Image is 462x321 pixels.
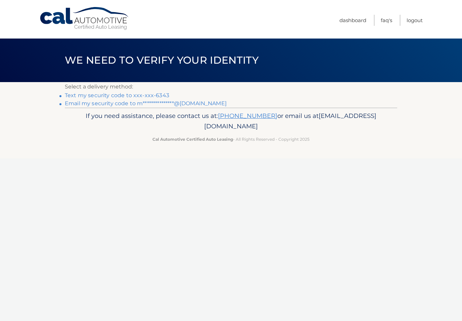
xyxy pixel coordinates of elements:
a: Dashboard [339,15,366,26]
span: We need to verify your identity [65,54,259,66]
a: Cal Automotive [39,7,130,30]
p: - All Rights Reserved - Copyright 2025 [69,136,393,143]
a: Logout [407,15,423,26]
p: If you need assistance, please contact us at: or email us at [69,111,393,132]
a: [PHONE_NUMBER] [218,112,277,120]
p: Select a delivery method: [65,82,397,91]
a: Text my security code to xxx-xxx-6343 [65,92,169,99]
a: FAQ's [381,15,392,26]
strong: Cal Automotive Certified Auto Leasing [152,137,233,142]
